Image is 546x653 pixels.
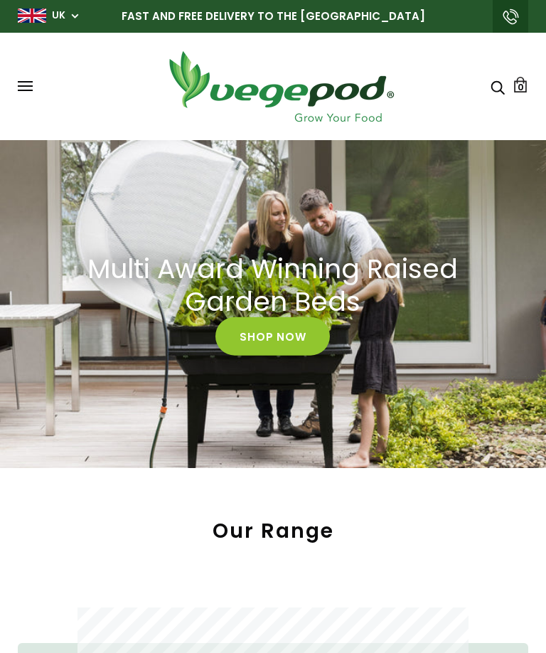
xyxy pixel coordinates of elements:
img: gb_large.png [18,9,46,23]
a: Shop Now [215,317,330,356]
h2: Our Range [18,518,528,544]
a: Cart [513,77,528,92]
span: 0 [518,80,524,94]
a: UK [52,9,65,23]
a: Multi Award Winning Raised Garden Beds [59,253,488,317]
a: Search [491,79,505,94]
img: Vegepod [156,47,405,126]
